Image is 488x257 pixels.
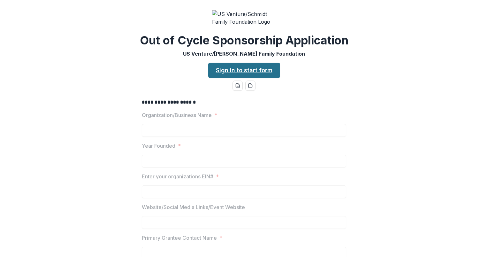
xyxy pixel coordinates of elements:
p: Website/Social Media Links/Event Website [142,203,245,211]
img: US Venture/Schmidt Family Foundation Logo [212,10,276,26]
a: Sign in to start form [208,63,280,78]
p: Enter your organizations EIN# [142,173,213,180]
p: US Venture/[PERSON_NAME] Family Foundation [183,50,305,58]
p: Primary Grantee Contact Name [142,234,217,242]
button: word-download [233,81,243,91]
button: pdf-download [245,81,255,91]
h2: Out of Cycle Sponsorship Application [140,34,348,47]
p: Year Founded [142,142,175,150]
p: Organization/Business Name [142,111,212,119]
